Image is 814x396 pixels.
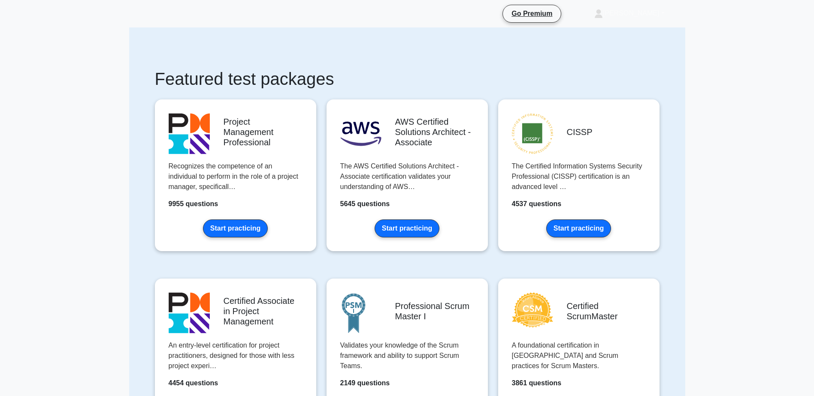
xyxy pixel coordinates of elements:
[546,219,611,237] a: Start practicing
[574,5,685,22] a: [PERSON_NAME]
[203,219,268,237] a: Start practicing
[375,219,439,237] a: Start practicing
[506,8,557,19] a: Go Premium
[155,69,660,89] h1: Featured test packages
